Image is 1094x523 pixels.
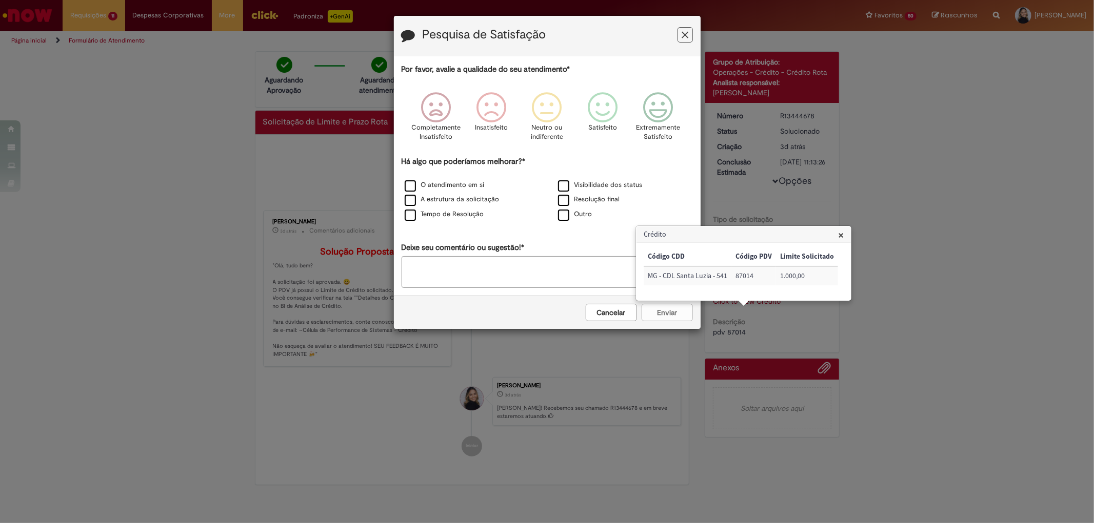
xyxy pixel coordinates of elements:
[402,156,693,222] div: Há algo que poderíamos melhorar?*
[423,28,546,41] label: Pesquisa de Satisfação
[410,85,462,155] div: Completamente Insatisfeito
[558,195,620,204] label: Resolução final
[635,225,852,301] div: Crédito
[521,85,573,155] div: Neutro ou indiferente
[776,247,838,266] th: Limite Solicitado
[405,180,485,190] label: O atendimento em si
[644,247,731,266] th: Código CDD
[475,123,508,133] p: Insatisfeito
[636,226,851,243] h3: Crédito
[402,242,525,253] label: Deixe seu comentário ou sugestão!*
[632,85,684,155] div: Extremamente Satisfeito
[465,85,518,155] div: Insatisfeito
[405,195,500,204] label: A estrutura da solicitação
[644,266,731,285] td: Código CDD: MG - CDL Santa Luzia - 541
[576,85,629,155] div: Satisfeito
[838,229,844,240] button: Close
[402,64,570,75] label: Por favor, avalie a qualidade do seu atendimento*
[731,247,776,266] th: Código PDV
[558,180,643,190] label: Visibilidade dos status
[731,266,776,285] td: Código PDV: 87014
[411,123,461,142] p: Completamente Insatisfeito
[405,210,484,219] label: Tempo de Resolução
[636,123,680,142] p: Extremamente Satisfeito
[558,210,592,219] label: Outro
[586,304,637,321] button: Cancelar
[588,123,617,133] p: Satisfeito
[776,266,838,285] td: Limite Solicitado: 1.000,00
[838,228,844,242] span: ×
[528,123,565,142] p: Neutro ou indiferente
